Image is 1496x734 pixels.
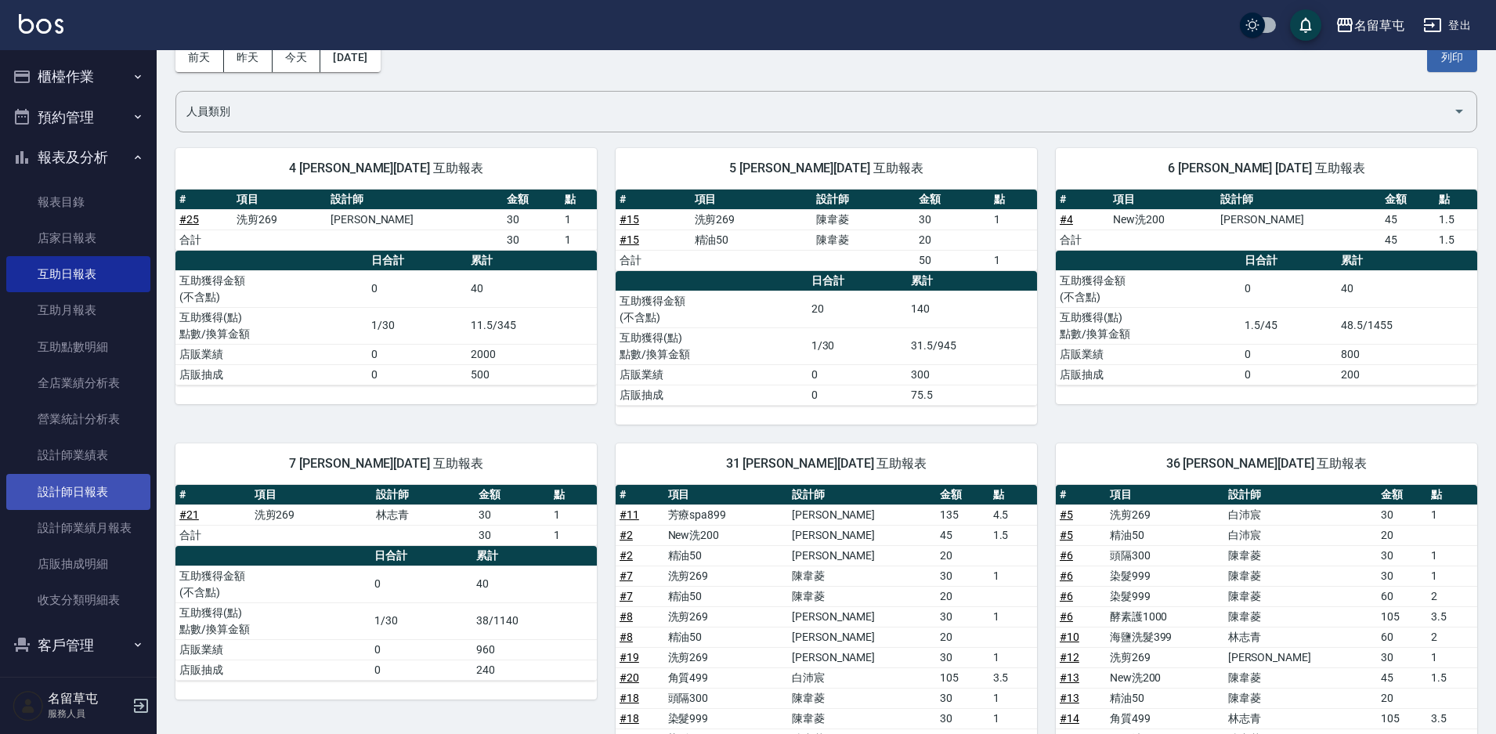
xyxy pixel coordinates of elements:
th: 金額 [1377,485,1427,505]
td: 店販抽成 [175,364,367,385]
td: 30 [936,566,989,586]
th: 點 [1427,485,1477,505]
button: 名留草屯 [1329,9,1411,42]
td: 陳韋菱 [1224,606,1378,627]
td: 1.5 [989,525,1037,545]
td: 60 [1377,627,1427,647]
td: 白沛宸 [1224,525,1378,545]
td: 店販抽成 [616,385,808,405]
td: 48.5/1455 [1337,307,1477,344]
td: 3.5 [1427,708,1477,729]
td: 白沛宸 [788,667,936,688]
td: [PERSON_NAME] [1224,647,1378,667]
th: 累計 [1337,251,1477,271]
td: 1.5 [1427,667,1477,688]
td: 20 [936,627,989,647]
td: 陳韋菱 [812,209,915,230]
a: 營業統計分析表 [6,401,150,437]
a: #25 [179,213,199,226]
td: 1 [1427,545,1477,566]
td: 洗剪269 [251,504,373,525]
a: #11 [620,508,639,521]
td: 店販業績 [616,364,808,385]
table: a dense table [175,546,597,681]
td: 20 [808,291,907,327]
a: #2 [620,529,633,541]
td: 30 [503,230,560,250]
a: #10 [1060,631,1079,643]
th: 累計 [907,271,1037,291]
td: 陳韋菱 [788,566,936,586]
td: 角質499 [1106,708,1224,729]
table: a dense table [175,190,597,251]
td: 洗剪269 [233,209,327,230]
td: 0 [370,639,472,660]
th: 項目 [251,485,373,505]
td: 2000 [467,344,597,364]
button: 前天 [175,43,224,72]
td: 陳韋菱 [1224,667,1378,688]
a: 店販抽成明細 [6,546,150,582]
td: 互助獲得(點) 點數/換算金額 [1056,307,1241,344]
td: [PERSON_NAME] [788,606,936,627]
td: 38/1140 [472,602,597,639]
th: 金額 [915,190,990,210]
td: 合計 [616,250,691,270]
td: 互助獲得金額 (不含點) [175,566,370,602]
th: 金額 [503,190,560,210]
td: 精油50 [664,545,788,566]
td: 1 [989,566,1037,586]
a: #19 [620,651,639,663]
img: Person [13,690,44,721]
td: 45 [936,525,989,545]
a: #4 [1060,213,1073,226]
td: 海鹽洗髮399 [1106,627,1224,647]
td: 2 [1427,586,1477,606]
a: #6 [1060,610,1073,623]
td: 200 [1337,364,1477,385]
td: 1 [550,525,597,545]
td: 精油50 [1106,688,1224,708]
td: 3.5 [1427,606,1477,627]
td: 1 [989,708,1037,729]
td: 30 [936,708,989,729]
td: 3.5 [989,667,1037,688]
td: 店販抽成 [1056,364,1241,385]
button: 昨天 [224,43,273,72]
table: a dense table [1056,190,1477,251]
h5: 名留草屯 [48,691,128,707]
td: 精油50 [664,586,788,606]
th: 設計師 [1216,190,1381,210]
td: 合計 [175,525,251,545]
button: [DATE] [320,43,380,72]
td: 林志青 [1224,627,1378,647]
input: 人員名稱 [182,98,1447,125]
td: 陳韋菱 [1224,586,1378,606]
a: 收支分類明細表 [6,582,150,618]
td: 染髮999 [664,708,788,729]
td: 30 [936,647,989,667]
td: 30 [1377,647,1427,667]
table: a dense table [175,485,597,546]
a: 全店業績分析表 [6,365,150,401]
td: 頭隔300 [664,688,788,708]
th: 項目 [1106,485,1224,505]
a: #15 [620,233,639,246]
td: 陳韋菱 [788,708,936,729]
td: 互助獲得(點) 點數/換算金額 [616,327,808,364]
td: [PERSON_NAME] [327,209,503,230]
p: 服務人員 [48,707,128,721]
th: 項目 [664,485,788,505]
td: 960 [472,639,597,660]
span: 7 [PERSON_NAME][DATE] 互助報表 [194,456,578,472]
td: 0 [808,385,907,405]
a: #20 [620,671,639,684]
th: 日合計 [367,251,467,271]
td: [PERSON_NAME] [788,545,936,566]
td: 店販業績 [175,639,370,660]
td: 頭隔300 [1106,545,1224,566]
td: 1 [990,250,1037,270]
td: 陳韋菱 [1224,566,1378,586]
td: 75.5 [907,385,1037,405]
td: 洗剪269 [1106,504,1224,525]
